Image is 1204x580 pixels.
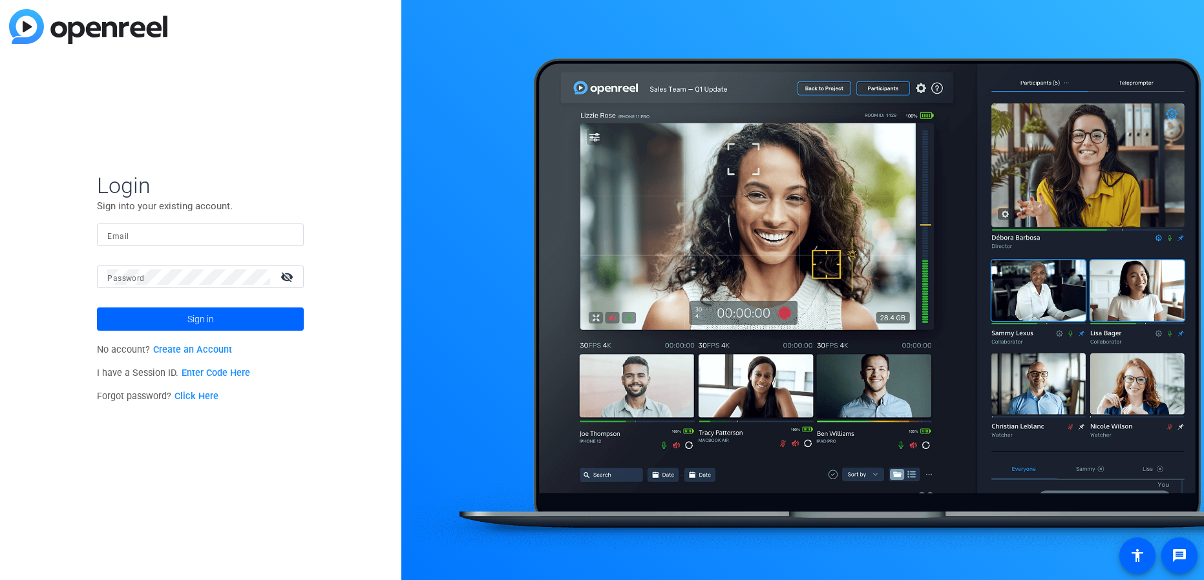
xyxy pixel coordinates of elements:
a: Create an Account [153,344,232,355]
mat-icon: message [1172,548,1187,563]
mat-label: Password [107,274,144,283]
img: blue-gradient.svg [9,9,167,44]
a: Click Here [174,391,218,402]
span: Login [97,172,304,199]
input: Enter Email Address [107,227,293,243]
mat-icon: accessibility [1130,548,1145,563]
button: Sign in [97,307,304,331]
mat-icon: visibility_off [273,267,304,286]
span: I have a Session ID. [97,368,250,378]
span: No account? [97,344,232,355]
span: Sign in [187,303,214,335]
a: Enter Code Here [182,368,250,378]
p: Sign into your existing account. [97,199,304,213]
span: Forgot password? [97,391,218,402]
mat-label: Email [107,232,129,241]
